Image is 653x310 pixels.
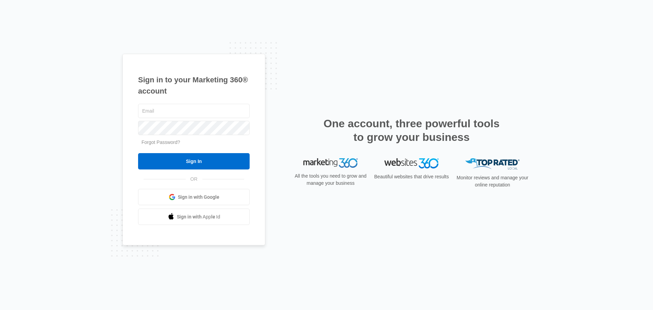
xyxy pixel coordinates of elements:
[454,174,531,189] p: Monitor reviews and manage your online reputation
[138,189,250,205] a: Sign in with Google
[186,176,202,183] span: OR
[138,209,250,225] a: Sign in with Apple Id
[138,104,250,118] input: Email
[138,153,250,169] input: Sign In
[138,74,250,97] h1: Sign in to your Marketing 360® account
[141,140,180,145] a: Forgot Password?
[292,173,369,187] p: All the tools you need to grow and manage your business
[465,158,520,169] img: Top Rated Local
[177,213,220,221] span: Sign in with Apple Id
[303,158,358,168] img: Marketing 360
[321,117,502,144] h2: One account, three powerful tools to grow your business
[178,194,219,201] span: Sign in with Google
[384,158,439,168] img: Websites 360
[373,173,450,180] p: Beautiful websites that drive results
